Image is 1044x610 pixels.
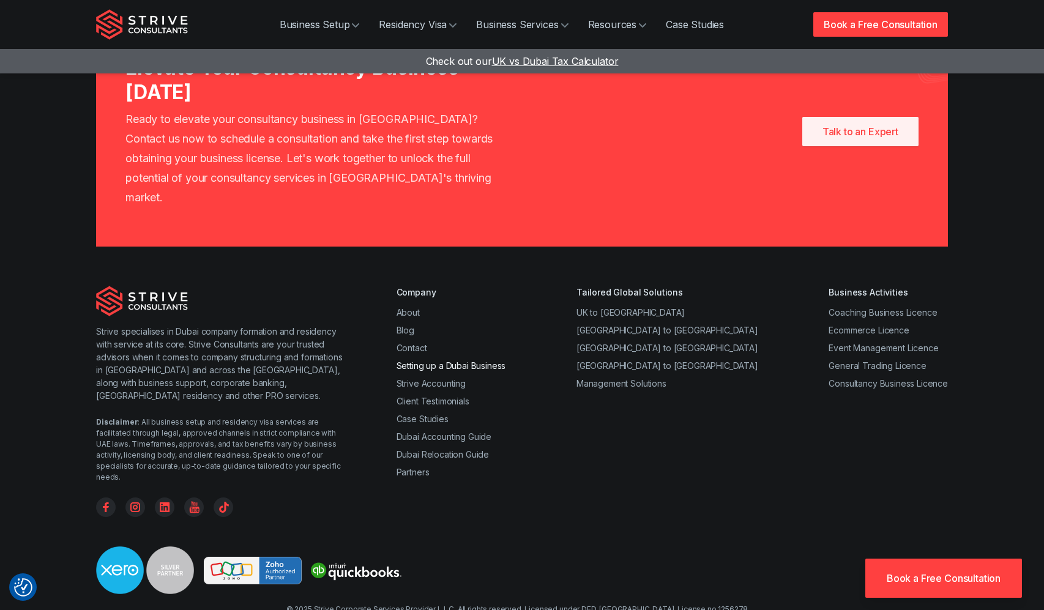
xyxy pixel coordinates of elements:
[576,307,685,318] a: UK to [GEOGRAPHIC_DATA]
[813,12,948,37] a: Book a Free Consultation
[576,343,758,353] a: [GEOGRAPHIC_DATA] to [GEOGRAPHIC_DATA]
[397,449,489,459] a: Dubai Relocation Guide
[14,578,32,597] img: Revisit consent button
[576,286,758,299] div: Tailored Global Solutions
[397,467,430,477] a: Partners
[576,325,758,335] a: [GEOGRAPHIC_DATA] to [GEOGRAPHIC_DATA]
[369,12,466,37] a: Residency Visa
[829,378,948,389] a: Consultancy Business Licence
[204,557,302,584] img: Strive is a Zoho Partner
[96,9,188,40] img: Strive Consultants
[576,360,758,371] a: [GEOGRAPHIC_DATA] to [GEOGRAPHIC_DATA]
[492,55,619,67] span: UK vs Dubai Tax Calculator
[307,557,405,584] img: Strive is a quickbooks Partner
[96,286,188,316] img: Strive Consultants
[96,325,348,402] p: Strive specialises in Dubai company formation and residency with service at its core. Strive Cons...
[184,497,204,517] a: YouTube
[96,417,138,426] strong: Disclaimer
[397,414,449,424] a: Case Studies
[397,286,506,299] div: Company
[125,110,502,207] p: Ready to elevate your consultancy business in [GEOGRAPHIC_DATA]? Contact us now to schedule a con...
[466,12,578,37] a: Business Services
[155,497,174,517] a: Linkedin
[96,497,116,517] a: Facebook
[214,497,233,517] a: TikTok
[829,360,926,371] a: General Trading Licence
[576,378,666,389] a: Management Solutions
[96,546,194,594] img: Strive is a Xero Silver Partner
[96,417,348,483] div: : All business setup and residency visa services are facilitated through legal, approved channels...
[829,343,938,353] a: Event Management Licence
[829,307,937,318] a: Coaching Business Licence
[397,360,506,371] a: Setting up a Dubai Business
[397,343,427,353] a: Contact
[426,55,619,67] a: Check out ourUK vs Dubai Tax Calculator
[397,378,466,389] a: Strive Accounting
[397,396,469,406] a: Client Testimonials
[865,559,1022,598] a: Book a Free Consultation
[578,12,657,37] a: Resources
[397,307,420,318] a: About
[14,578,32,597] button: Consent Preferences
[397,431,491,442] a: Dubai Accounting Guide
[802,117,919,146] a: Talk to an Expert
[829,325,909,335] a: Ecommerce Licence
[270,12,370,37] a: Business Setup
[656,12,734,37] a: Case Studies
[125,56,502,105] h3: Elevate Your Consultancy Business [DATE]
[829,286,948,299] div: Business Activities
[125,497,145,517] a: Instagram
[397,325,414,335] a: Blog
